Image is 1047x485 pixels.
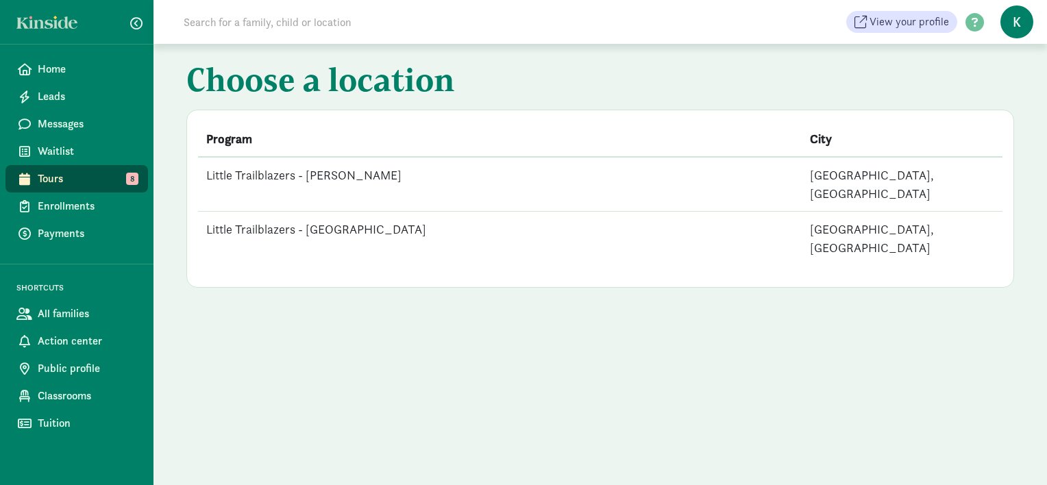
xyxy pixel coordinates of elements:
[5,138,148,165] a: Waitlist
[5,83,148,110] a: Leads
[186,60,1014,104] h1: Choose a location
[870,14,949,30] span: View your profile
[1000,5,1033,38] span: K
[198,212,802,266] td: Little Trailblazers - [GEOGRAPHIC_DATA]
[802,212,1003,266] td: [GEOGRAPHIC_DATA], [GEOGRAPHIC_DATA]
[802,121,1003,157] th: City
[5,300,148,327] a: All families
[802,157,1003,212] td: [GEOGRAPHIC_DATA], [GEOGRAPHIC_DATA]
[38,88,137,105] span: Leads
[5,327,148,355] a: Action center
[846,11,957,33] a: View your profile
[198,157,802,212] td: Little Trailblazers - [PERSON_NAME]
[5,110,148,138] a: Messages
[5,192,148,220] a: Enrollments
[38,171,137,187] span: Tours
[126,173,138,185] span: 8
[175,8,560,36] input: Search for a family, child or location
[5,220,148,247] a: Payments
[38,61,137,77] span: Home
[38,198,137,214] span: Enrollments
[38,116,137,132] span: Messages
[198,121,802,157] th: Program
[38,225,137,242] span: Payments
[38,333,137,349] span: Action center
[38,388,137,404] span: Classrooms
[38,143,137,160] span: Waitlist
[5,382,148,410] a: Classrooms
[38,306,137,322] span: All families
[5,55,148,83] a: Home
[5,410,148,437] a: Tuition
[5,165,148,192] a: Tours 8
[5,355,148,382] a: Public profile
[38,360,137,377] span: Public profile
[38,415,137,432] span: Tuition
